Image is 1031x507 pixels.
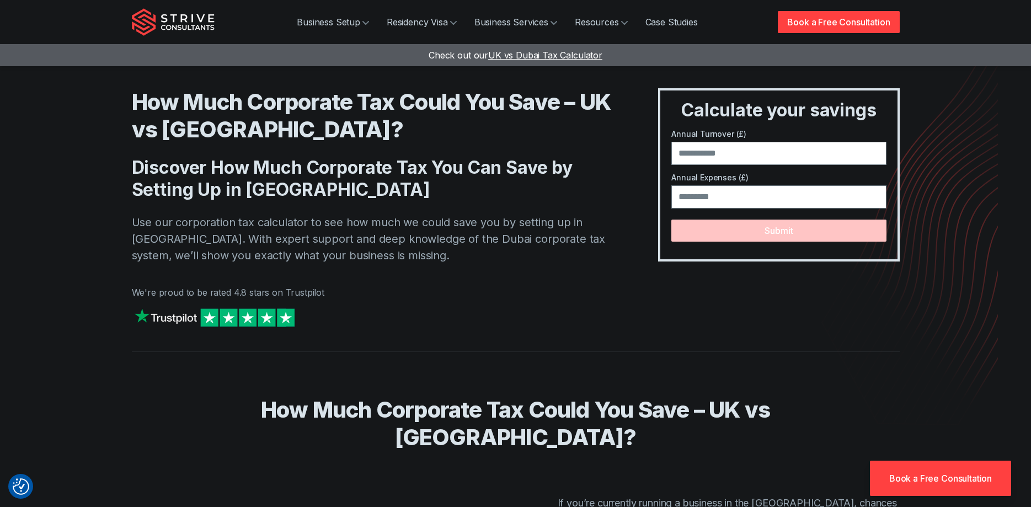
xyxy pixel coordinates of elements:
h2: Discover How Much Corporate Tax You Can Save by Setting Up in [GEOGRAPHIC_DATA] [132,157,615,201]
p: Use our corporation tax calculator to see how much we could save you by setting up in [GEOGRAPHIC... [132,214,615,264]
img: Strive on Trustpilot [132,306,297,329]
img: Revisit consent button [13,478,29,495]
h2: How Much Corporate Tax Could You Save – UK vs [GEOGRAPHIC_DATA]? [163,396,869,451]
label: Annual Turnover (£) [671,128,886,140]
p: We're proud to be rated 4.8 stars on Trustpilot [132,286,615,299]
a: Book a Free Consultation [778,11,899,33]
button: Consent Preferences [13,478,29,495]
a: Residency Visa [378,11,466,33]
label: Annual Expenses (£) [671,172,886,183]
button: Submit [671,220,886,242]
a: Business Setup [288,11,378,33]
h3: Calculate your savings [665,99,893,121]
span: UK vs Dubai Tax Calculator [488,50,602,61]
a: Resources [566,11,637,33]
h1: How Much Corporate Tax Could You Save – UK vs [GEOGRAPHIC_DATA]? [132,88,615,143]
img: Strive Consultants [132,8,215,36]
a: Case Studies [637,11,707,33]
a: Business Services [466,11,566,33]
a: Book a Free Consultation [870,461,1011,496]
a: Check out ourUK vs Dubai Tax Calculator [429,50,602,61]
